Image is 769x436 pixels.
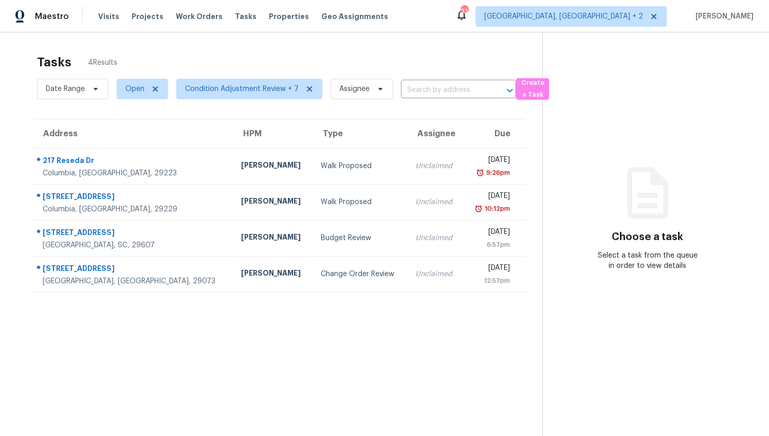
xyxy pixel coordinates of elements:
div: 9:26pm [484,168,510,178]
th: HPM [233,119,313,148]
span: Condition Adjustment Review + 7 [185,84,299,94]
span: 4 Results [88,58,117,68]
th: Type [313,119,407,148]
button: Create a Task [516,78,549,100]
div: [PERSON_NAME] [241,160,304,173]
div: [PERSON_NAME] [241,232,304,245]
div: 6:57pm [471,240,510,250]
div: [DATE] [471,191,510,204]
span: Assignee [339,84,370,94]
input: Search by address [401,82,487,98]
div: [STREET_ADDRESS] [43,227,225,240]
div: Unclaimed [415,233,455,243]
span: Open [125,84,144,94]
div: Select a task from the queue in order to view details [595,250,700,271]
div: Walk Proposed [321,161,399,171]
div: [GEOGRAPHIC_DATA], SC, 29607 [43,240,225,250]
span: Visits [98,11,119,22]
div: Unclaimed [415,269,455,279]
span: Maestro [35,11,69,22]
span: Date Range [46,84,85,94]
div: Walk Proposed [321,197,399,207]
span: Work Orders [176,11,223,22]
button: Open [503,83,517,98]
div: Unclaimed [415,197,455,207]
div: [DATE] [471,155,510,168]
div: Change Order Review [321,269,399,279]
div: [DATE] [471,263,510,276]
div: 33 [461,6,468,16]
div: [DATE] [471,227,510,240]
h2: Tasks [37,57,71,67]
img: Overdue Alarm Icon [476,168,484,178]
div: [GEOGRAPHIC_DATA], [GEOGRAPHIC_DATA], 29073 [43,276,225,286]
span: Create a Task [521,77,544,101]
div: Columbia, [GEOGRAPHIC_DATA], 29229 [43,204,225,214]
img: Overdue Alarm Icon [474,204,483,214]
div: 12:57pm [471,276,510,286]
th: Due [463,119,526,148]
th: Address [33,119,233,148]
div: [PERSON_NAME] [241,268,304,281]
span: Properties [269,11,309,22]
div: Budget Review [321,233,399,243]
div: Columbia, [GEOGRAPHIC_DATA], 29223 [43,168,225,178]
div: 10:12pm [483,204,510,214]
span: [PERSON_NAME] [691,11,754,22]
span: Projects [132,11,163,22]
span: Tasks [235,13,257,20]
th: Assignee [407,119,463,148]
div: [STREET_ADDRESS] [43,191,225,204]
span: Geo Assignments [321,11,388,22]
h3: Choose a task [612,232,683,242]
div: 217 Reseda Dr [43,155,225,168]
div: Unclaimed [415,161,455,171]
div: [PERSON_NAME] [241,196,304,209]
span: [GEOGRAPHIC_DATA], [GEOGRAPHIC_DATA] + 2 [484,11,643,22]
div: [STREET_ADDRESS] [43,263,225,276]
